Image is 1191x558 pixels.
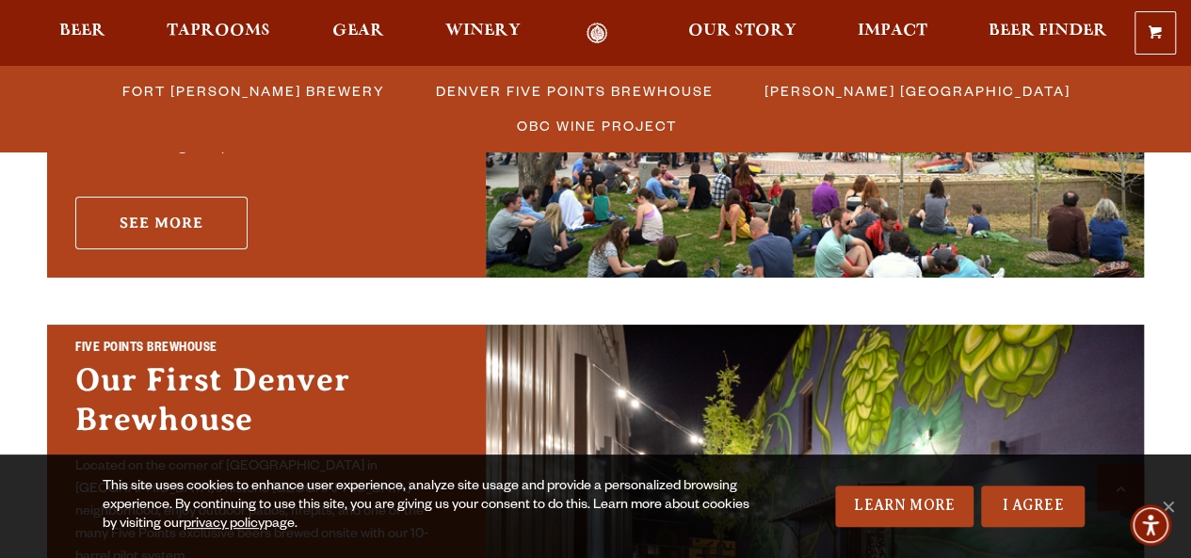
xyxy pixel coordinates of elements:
[184,518,265,533] a: privacy policy
[433,23,533,44] a: Winery
[425,77,723,104] a: Denver Five Points Brewhouse
[445,24,521,39] span: Winery
[111,77,394,104] a: Fort [PERSON_NAME] Brewery
[989,24,1107,39] span: Beer Finder
[47,23,118,44] a: Beer
[764,77,1070,104] span: [PERSON_NAME] [GEOGRAPHIC_DATA]
[858,24,927,39] span: Impact
[320,23,396,44] a: Gear
[1130,504,1171,546] div: Accessibility Menu
[436,77,714,104] span: Denver Five Points Brewhouse
[154,23,282,44] a: Taprooms
[835,486,974,527] a: Learn More
[506,112,686,139] a: OBC Wine Project
[167,24,270,39] span: Taprooms
[976,23,1119,44] a: Beer Finder
[562,23,633,44] a: Odell Home
[676,23,809,44] a: Our Story
[332,24,384,39] span: Gear
[517,112,677,139] span: OBC Wine Project
[688,24,797,39] span: Our Story
[59,24,105,39] span: Beer
[75,360,458,449] h3: Our First Denver Brewhouse
[103,478,761,534] div: This site uses cookies to enhance user experience, analyze site usage and provide a personalized ...
[75,340,458,361] h2: Five Points Brewhouse
[75,197,248,249] a: See More
[753,77,1080,104] a: [PERSON_NAME] [GEOGRAPHIC_DATA]
[122,77,385,104] span: Fort [PERSON_NAME] Brewery
[845,23,940,44] a: Impact
[981,486,1085,527] a: I Agree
